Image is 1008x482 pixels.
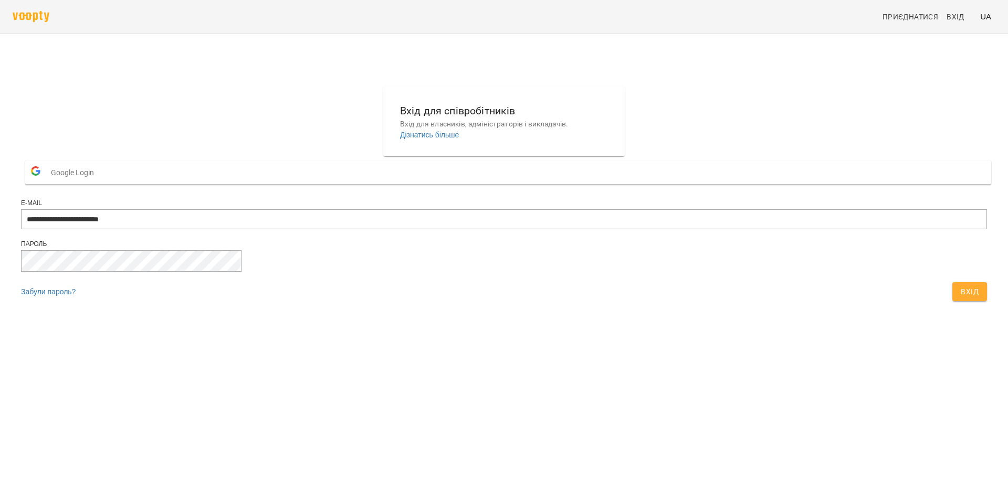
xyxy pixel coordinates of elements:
[25,160,991,184] button: Google Login
[976,7,995,26] button: UA
[961,285,979,298] span: Вхід
[980,11,991,22] span: UA
[400,131,459,139] a: Дізнатись більше
[21,199,987,208] div: E-mail
[392,94,616,148] button: Вхід для співробітниківВхід для власників, адміністраторів і викладачів.Дізнатись більше
[21,287,76,296] a: Забули пароль?
[947,10,964,23] span: Вхід
[13,11,49,22] img: voopty.png
[942,7,976,26] a: Вхід
[878,7,942,26] a: Приєднатися
[51,162,99,183] span: Google Login
[400,119,608,130] p: Вхід для власників, адміністраторів і викладачів.
[952,282,987,301] button: Вхід
[400,103,608,119] h6: Вхід для співробітників
[883,10,938,23] span: Приєднатися
[21,240,987,249] div: Пароль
